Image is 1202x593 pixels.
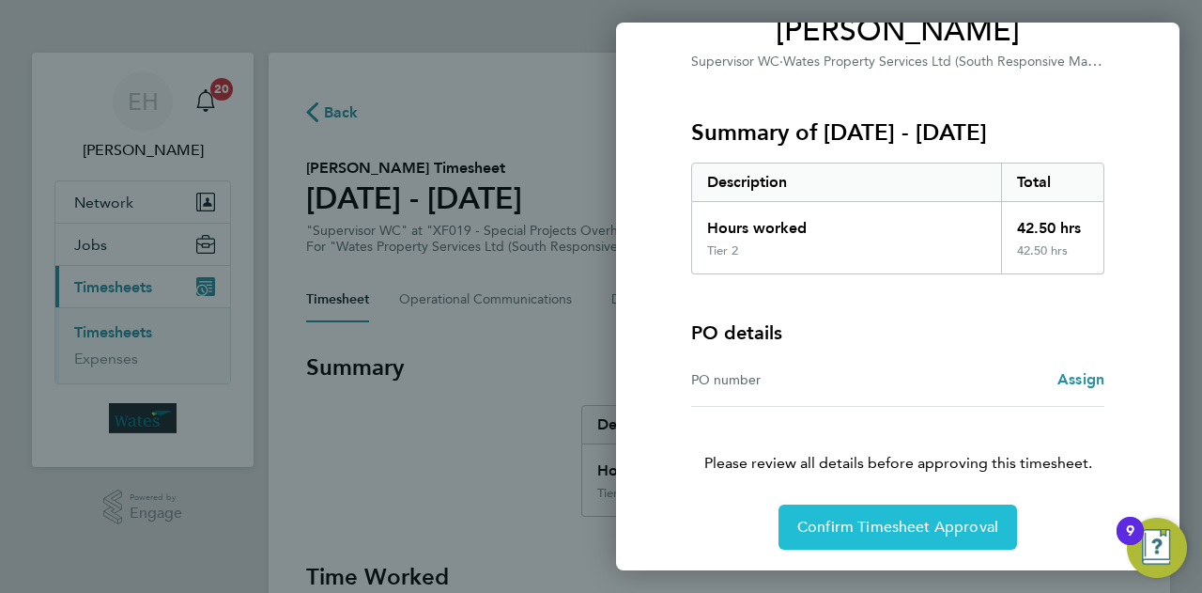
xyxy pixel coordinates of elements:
button: Confirm Timesheet Approval [778,505,1017,550]
h3: Summary of [DATE] - [DATE] [691,117,1104,148]
span: Wates Property Services Ltd (South Responsive Maintenance) [783,52,1149,70]
div: Hours worked [692,202,1001,243]
div: Tier 2 [707,243,738,258]
a: Assign [1057,368,1104,391]
p: Please review all details before approving this timesheet. [669,407,1127,475]
div: PO number [691,368,898,391]
span: [PERSON_NAME] [691,12,1104,50]
span: Confirm Timesheet Approval [797,518,998,537]
span: Supervisor WC [691,54,779,70]
div: 42.50 hrs [1001,202,1104,243]
div: Description [692,164,1001,201]
span: Assign [1057,370,1104,388]
div: Total [1001,164,1104,201]
span: · [779,54,783,70]
div: 9 [1126,531,1134,555]
div: 42.50 hrs [1001,243,1104,273]
div: Summary of 20 - 26 Sep 2025 [691,163,1104,274]
h4: PO details [691,320,782,346]
button: Open Resource Center, 9 new notifications [1127,518,1187,578]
